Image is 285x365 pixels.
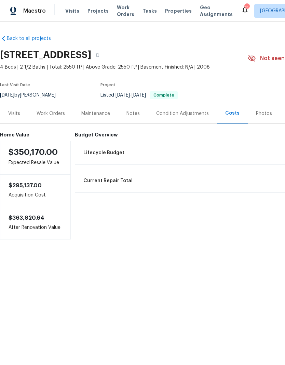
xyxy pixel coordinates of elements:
span: Visits [65,8,79,14]
span: $363,820.64 [9,215,44,221]
div: Costs [225,110,240,117]
div: Condition Adjustments [156,110,209,117]
div: Visits [8,110,20,117]
span: Maestro [23,8,46,14]
span: Properties [165,8,192,14]
span: Lifecycle Budget [83,149,124,156]
span: [DATE] [116,93,130,98]
div: Photos [256,110,272,117]
span: Current Repair Total [83,177,133,184]
button: Copy Address [91,49,104,61]
span: Projects [87,8,109,14]
span: Project [100,83,116,87]
span: Tasks [142,9,157,13]
div: 11 [244,4,249,11]
div: Work Orders [37,110,65,117]
span: Listed [100,93,178,98]
span: $350,170.00 [9,148,58,156]
span: [DATE] [132,93,146,98]
span: - [116,93,146,98]
span: Work Orders [117,4,134,18]
span: Geo Assignments [200,4,233,18]
div: Maintenance [81,110,110,117]
div: Notes [126,110,140,117]
span: $295,137.00 [9,183,42,188]
span: Complete [151,93,177,97]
